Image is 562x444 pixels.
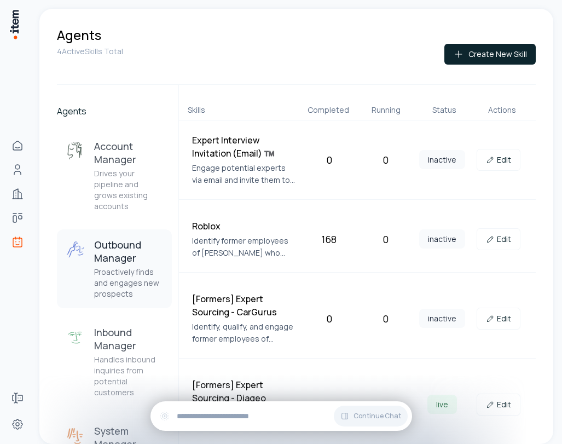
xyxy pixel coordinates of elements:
[94,238,163,264] h3: Outbound Manager
[192,378,297,405] h4: [Formers] Expert Sourcing - Diageo
[150,401,412,431] div: Continue Chat
[94,326,163,352] h3: Inbound Manager
[477,308,520,330] a: Edit
[192,220,297,233] h4: Roblox
[7,231,28,253] a: Agents
[7,207,28,229] a: deals
[362,152,409,168] div: 0
[94,140,163,166] h3: Account Manager
[419,150,465,169] span: inactive
[362,232,409,247] div: 0
[192,321,297,345] p: Identify, qualify, and engage former employees of [PERSON_NAME] who departed within the last 3 ye...
[427,395,457,414] span: live
[192,292,297,319] h4: [Formers] Expert Sourcing - CarGurus
[305,397,353,412] div: 861
[478,105,527,116] div: Actions
[305,311,353,326] div: 0
[192,134,297,160] h4: Expert Interview Invitation (Email) ™️
[9,9,20,40] img: Item Brain Logo
[7,159,28,181] a: Contacts
[7,387,28,409] a: Forms
[477,149,520,171] a: Edit
[420,105,469,116] div: Status
[304,105,353,116] div: Completed
[94,168,163,212] p: Drives your pipeline and grows existing accounts
[477,394,520,416] a: Edit
[444,44,536,65] button: Create New Skill
[57,105,172,118] h2: Agents
[66,142,85,162] img: Account Manager
[57,46,123,57] p: 4 Active Skills Total
[94,354,163,398] p: Handles inbound inquiries from potential customers
[7,413,28,435] a: Settings
[57,229,172,308] button: Outbound ManagerOutbound ManagerProactively finds and engages new prospects
[188,105,295,116] div: Skills
[66,328,85,348] img: Inbound Manager
[354,412,401,420] span: Continue Chat
[7,183,28,205] a: Companies
[66,240,85,260] img: Outbound Manager
[57,131,172,221] button: Account ManagerAccount ManagerDrives your pipeline and grows existing accounts
[419,229,465,249] span: inactive
[57,26,101,44] h1: Agents
[7,135,28,157] a: Home
[57,317,172,407] button: Inbound ManagerInbound ManagerHandles inbound inquiries from potential customers
[94,267,163,299] p: Proactively finds and engages new prospects
[334,406,408,426] button: Continue Chat
[362,311,409,326] div: 0
[362,397,409,412] div: 1498
[477,228,520,250] a: Edit
[419,309,465,328] span: inactive
[362,105,411,116] div: Running
[192,235,297,259] p: Identify former employees of [PERSON_NAME] who departed within the last 3 years—or earlier if the...
[192,162,297,186] p: Engage potential experts via email and invite them to participate in a paid interview related to ...
[305,232,353,247] div: 168
[305,152,353,168] div: 0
